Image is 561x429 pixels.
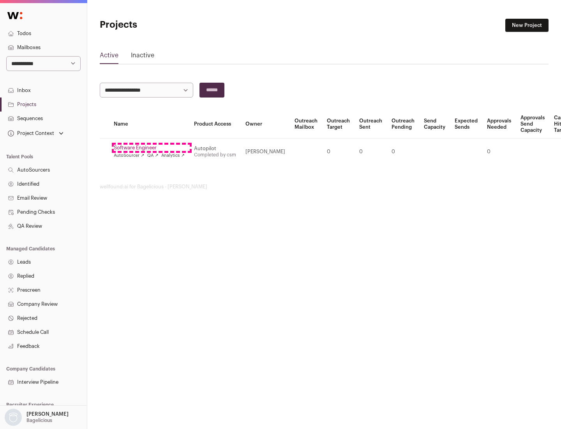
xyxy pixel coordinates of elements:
[322,138,355,165] td: 0
[482,110,516,138] th: Approvals Needed
[114,145,185,151] a: Software Engineer
[6,128,65,139] button: Open dropdown
[194,145,236,152] div: Autopilot
[322,110,355,138] th: Outreach Target
[131,51,154,63] a: Inactive
[290,110,322,138] th: Outreach Mailbox
[355,138,387,165] td: 0
[100,19,249,31] h1: Projects
[355,110,387,138] th: Outreach Sent
[505,19,549,32] a: New Project
[147,152,158,159] a: QA ↗
[26,411,69,417] p: [PERSON_NAME]
[482,138,516,165] td: 0
[516,110,549,138] th: Approvals Send Capacity
[241,138,290,165] td: [PERSON_NAME]
[387,110,419,138] th: Outreach Pending
[109,110,189,138] th: Name
[387,138,419,165] td: 0
[3,8,26,23] img: Wellfound
[241,110,290,138] th: Owner
[6,130,54,136] div: Project Context
[419,110,450,138] th: Send Capacity
[114,152,144,159] a: AutoSourcer ↗
[189,110,241,138] th: Product Access
[450,110,482,138] th: Expected Sends
[100,51,118,63] a: Active
[161,152,184,159] a: Analytics ↗
[26,417,52,424] p: Bagelicious
[100,184,549,190] footer: wellfound:ai for Bagelicious - [PERSON_NAME]
[5,409,22,426] img: nopic.png
[194,152,236,157] a: Completed by csm
[3,409,70,426] button: Open dropdown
